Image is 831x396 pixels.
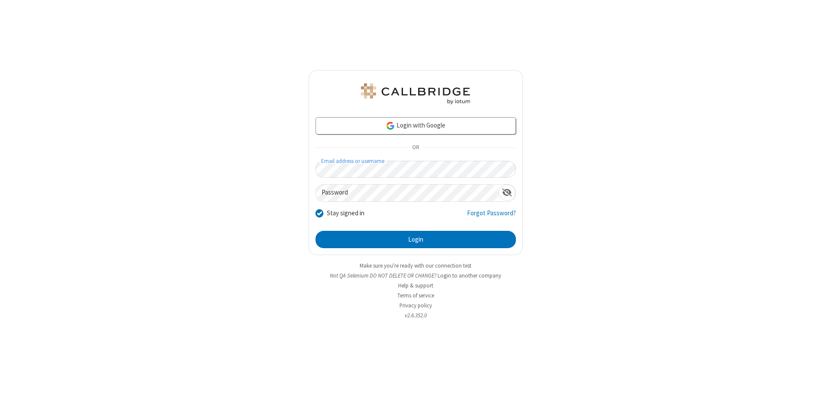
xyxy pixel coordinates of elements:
a: Forgot Password? [467,208,516,225]
iframe: Chat [809,374,825,390]
a: Help & support [398,282,433,289]
input: Password [316,185,499,201]
img: QA Selenium DO NOT DELETE OR CHANGE [359,83,472,104]
a: Privacy policy [399,302,432,309]
img: google-icon.png [386,121,395,131]
input: Email address or username [316,161,516,178]
button: Login [316,231,516,248]
div: Show password [499,185,515,201]
li: v2.6.352.0 [309,311,523,319]
span: OR [409,142,422,154]
a: Login with Google [316,117,516,134]
a: Make sure you're ready with our connection test [360,262,471,269]
button: Login to another company [438,271,501,280]
li: Not QA Selenium DO NOT DELETE OR CHANGE? [309,271,523,280]
label: Stay signed in [327,208,364,218]
a: Terms of service [397,292,434,299]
